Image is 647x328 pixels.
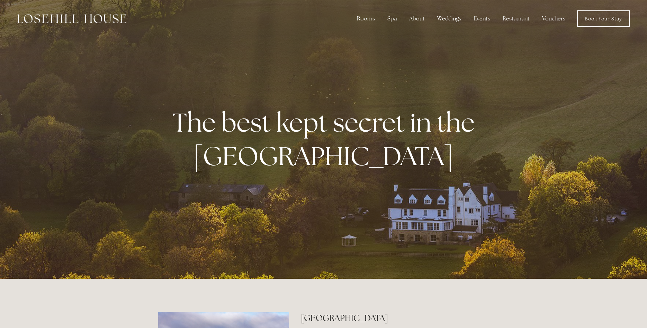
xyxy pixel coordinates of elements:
[172,105,480,173] strong: The best kept secret in the [GEOGRAPHIC_DATA]
[17,14,126,23] img: Losehill House
[351,12,380,26] div: Rooms
[404,12,430,26] div: About
[468,12,496,26] div: Events
[537,12,571,26] a: Vouchers
[301,312,489,324] h2: [GEOGRAPHIC_DATA]
[497,12,535,26] div: Restaurant
[577,10,630,27] a: Book Your Stay
[432,12,467,26] div: Weddings
[382,12,402,26] div: Spa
